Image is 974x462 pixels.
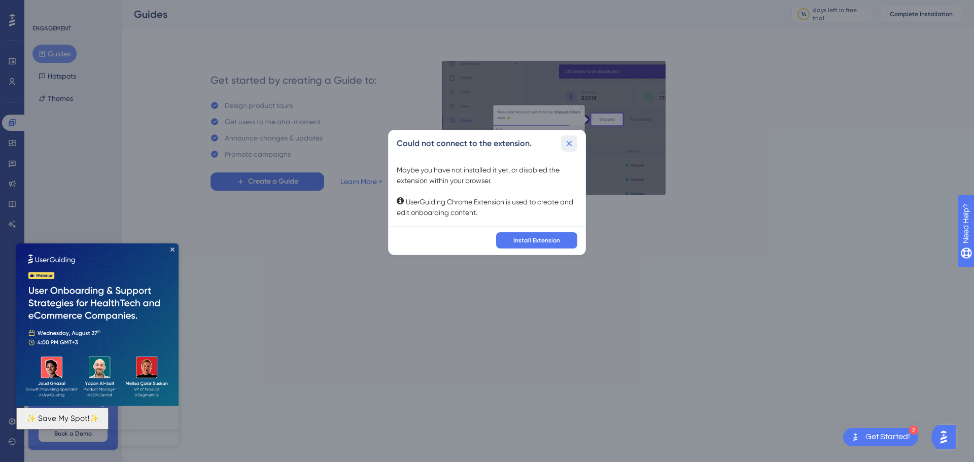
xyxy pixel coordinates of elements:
div: 2 [909,425,918,435]
span: Install Extension [513,236,560,244]
div: Maybe you have not installed it yet, or disabled the extension within your browser. UserGuiding C... [397,165,577,218]
span: Need Help? [24,3,63,15]
div: Get Started! [865,432,910,443]
div: Close Preview [154,4,158,8]
img: launcher-image-alternative-text [849,431,861,443]
div: Open Get Started! checklist, remaining modules: 2 [843,428,918,446]
iframe: UserGuiding AI Assistant Launcher [931,422,962,452]
h2: Could not connect to the extension. [397,137,532,150]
